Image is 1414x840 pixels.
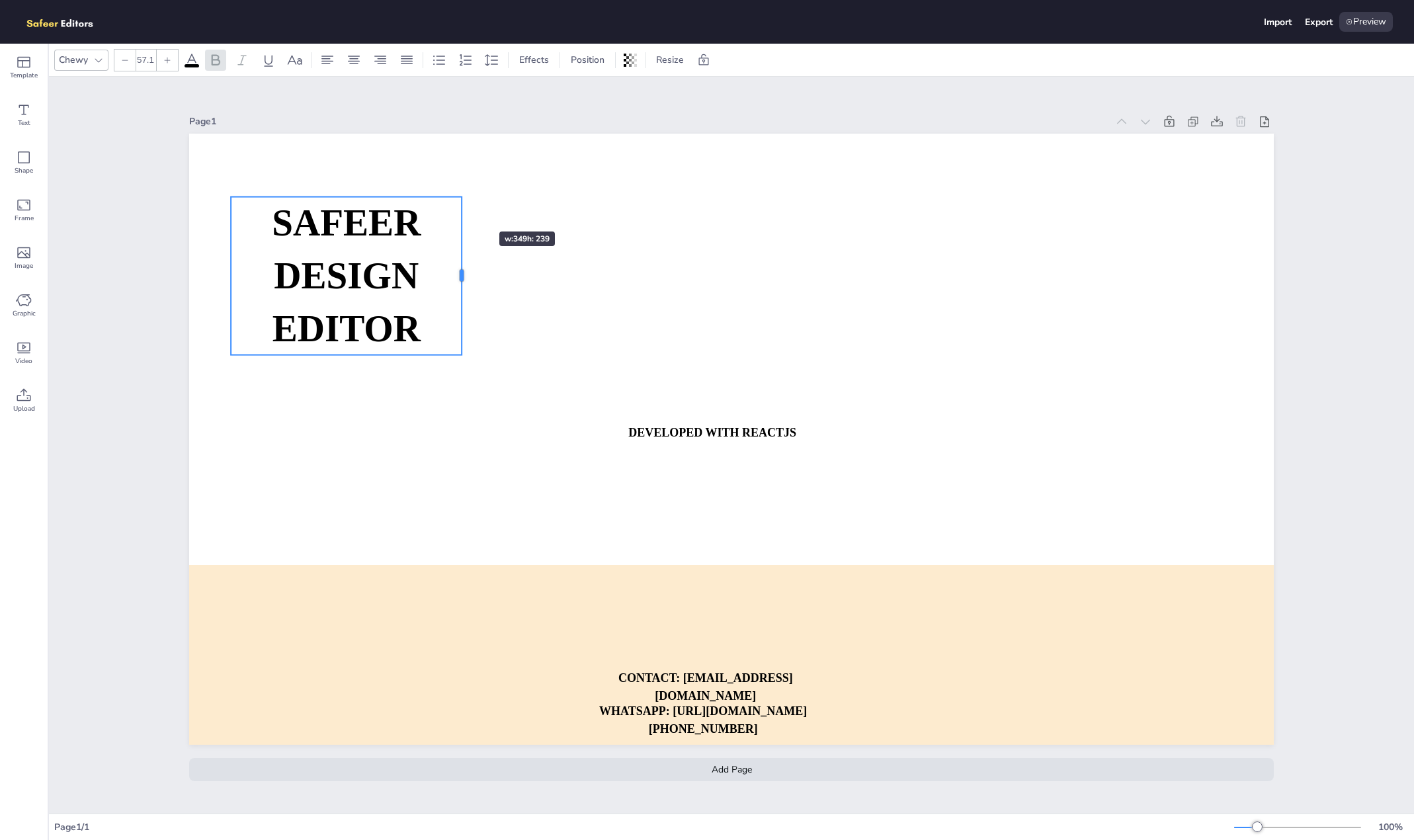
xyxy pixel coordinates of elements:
span: Graphic [13,308,36,319]
span: Template [10,70,38,81]
div: Page 1 / 1 [54,821,1234,833]
span: Text [18,118,30,128]
span: Shape [15,165,33,176]
span: Effects [517,54,552,66]
span: Upload [13,403,35,414]
div: Preview [1339,12,1393,32]
div: w: 349 h: 239 [499,231,555,246]
div: Add Page [189,758,1274,781]
span: DESIGN EDITOR [272,255,421,349]
strong: CONTACT: [EMAIL_ADDRESS][DOMAIN_NAME] [618,671,793,702]
div: Export [1305,16,1333,28]
strong: WHATSAPP: [URL][DOMAIN_NAME][PHONE_NUMBER] [599,704,807,735]
span: SAFEER [272,202,421,243]
span: Image [15,261,33,271]
span: Frame [15,213,34,224]
div: Page 1 [189,115,1107,128]
span: Video [15,356,32,366]
span: Resize [653,54,686,66]
img: logo.png [21,12,112,32]
div: 100 % [1374,821,1406,833]
strong: DEVELOPED WITH REACTJS [628,426,796,439]
div: Import [1264,16,1292,28]
div: Chewy [56,51,91,69]
span: Position [568,54,607,66]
